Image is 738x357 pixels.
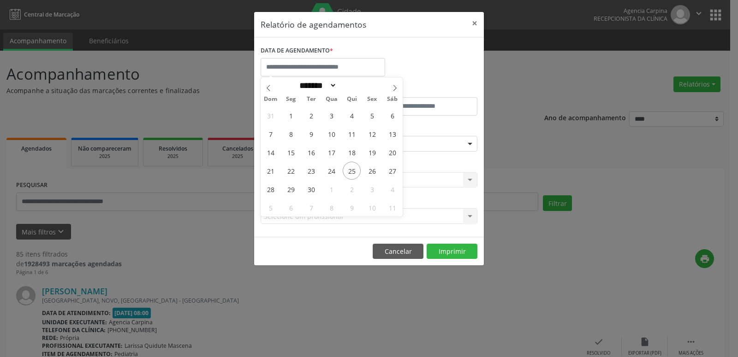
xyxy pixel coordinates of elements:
[383,180,401,198] span: Outubro 4, 2025
[302,125,320,143] span: Setembro 9, 2025
[363,162,381,180] span: Setembro 26, 2025
[262,125,280,143] span: Setembro 7, 2025
[262,106,280,124] span: Agosto 31, 2025
[383,199,401,217] span: Outubro 11, 2025
[282,106,300,124] span: Setembro 1, 2025
[302,180,320,198] span: Setembro 30, 2025
[373,244,423,259] button: Cancelar
[383,106,401,124] span: Setembro 6, 2025
[363,143,381,161] span: Setembro 19, 2025
[371,83,477,97] label: ATÉ
[342,96,362,102] span: Qui
[322,125,340,143] span: Setembro 10, 2025
[302,106,320,124] span: Setembro 2, 2025
[296,81,337,90] select: Month
[343,180,361,198] span: Outubro 2, 2025
[343,143,361,161] span: Setembro 18, 2025
[427,244,477,259] button: Imprimir
[262,162,280,180] span: Setembro 21, 2025
[362,96,382,102] span: Sex
[383,125,401,143] span: Setembro 13, 2025
[282,199,300,217] span: Outubro 6, 2025
[301,96,321,102] span: Ter
[363,180,381,198] span: Outubro 3, 2025
[262,180,280,198] span: Setembro 28, 2025
[302,199,320,217] span: Outubro 7, 2025
[343,199,361,217] span: Outubro 9, 2025
[465,12,484,35] button: Close
[262,199,280,217] span: Outubro 5, 2025
[343,162,361,180] span: Setembro 25, 2025
[382,96,403,102] span: Sáb
[322,180,340,198] span: Outubro 1, 2025
[322,143,340,161] span: Setembro 17, 2025
[262,143,280,161] span: Setembro 14, 2025
[282,143,300,161] span: Setembro 15, 2025
[383,162,401,180] span: Setembro 27, 2025
[322,162,340,180] span: Setembro 24, 2025
[282,180,300,198] span: Setembro 29, 2025
[322,199,340,217] span: Outubro 8, 2025
[363,106,381,124] span: Setembro 5, 2025
[302,162,320,180] span: Setembro 23, 2025
[282,125,300,143] span: Setembro 8, 2025
[321,96,342,102] span: Qua
[343,125,361,143] span: Setembro 11, 2025
[261,18,366,30] h5: Relatório de agendamentos
[337,81,367,90] input: Year
[363,125,381,143] span: Setembro 12, 2025
[343,106,361,124] span: Setembro 4, 2025
[322,106,340,124] span: Setembro 3, 2025
[383,143,401,161] span: Setembro 20, 2025
[363,199,381,217] span: Outubro 10, 2025
[281,96,301,102] span: Seg
[302,143,320,161] span: Setembro 16, 2025
[261,96,281,102] span: Dom
[261,44,333,58] label: DATA DE AGENDAMENTO
[282,162,300,180] span: Setembro 22, 2025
